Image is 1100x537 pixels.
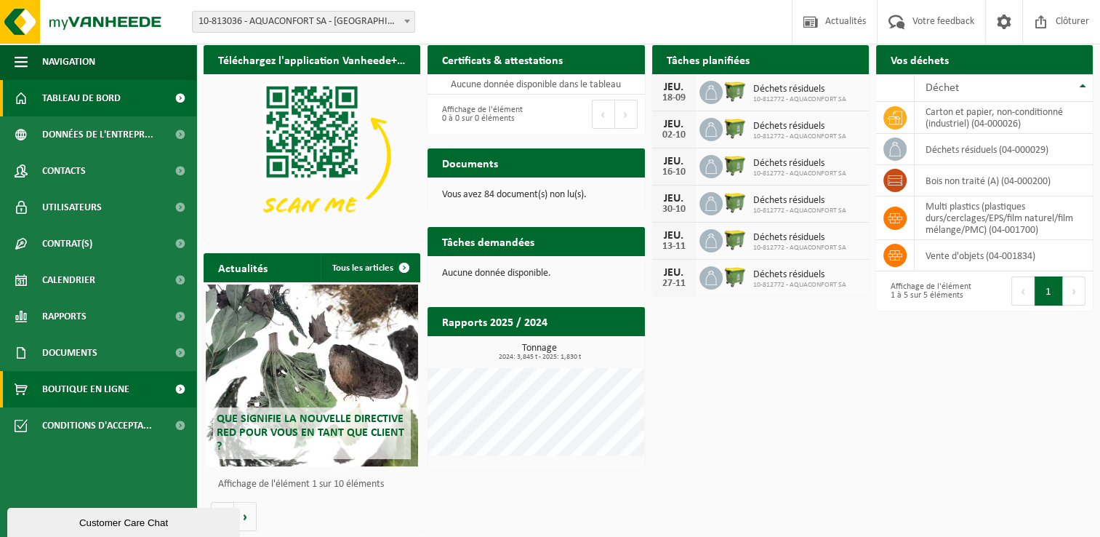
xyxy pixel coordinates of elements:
div: 18-09 [659,93,688,103]
img: WB-1100-HPE-GN-51 [723,264,747,289]
div: JEU. [659,193,688,204]
img: WB-1100-HPE-GN-51 [723,116,747,140]
h3: Tonnage [435,343,644,361]
button: Previous [592,100,615,129]
img: WB-1100-HPE-GN-51 [723,227,747,252]
h2: Téléchargez l'application Vanheede+ maintenant! [204,45,420,73]
span: Calendrier [42,262,95,298]
p: Aucune donnée disponible. [442,268,630,279]
span: 10-813036 - AQUACONFORT SA - SAMBREVILLE [193,12,414,32]
div: JEU. [659,119,688,130]
span: Déchets résiduels [753,195,846,207]
h2: Actualités [204,253,282,282]
span: 2024: 3,845 t - 2025: 1,830 t [435,354,644,361]
img: WB-1100-HPE-GN-51 [723,79,747,103]
div: JEU. [659,230,688,242]
button: Previous [1011,277,1035,306]
td: multi plastics (plastiques durs/cerclages/EPS/film naturel/film mélange/PMC) (04-001700) [915,196,1093,240]
img: WB-1100-HPE-GN-51 [723,153,747,178]
td: déchets résiduels (04-000029) [915,134,1093,165]
div: 27-11 [659,279,688,289]
iframe: chat widget [7,505,243,537]
div: JEU. [659,81,688,93]
div: 30-10 [659,204,688,215]
span: Déchets résiduels [753,121,846,132]
span: 10-812772 - AQUACONFORT SA [753,170,846,178]
span: 10-812772 - AQUACONFORT SA [753,281,846,290]
img: WB-1100-HPE-GN-51 [723,190,747,215]
span: Déchets résiduels [753,158,846,170]
h2: Tâches demandées [427,227,549,255]
span: 10-812772 - AQUACONFORT SA [753,244,846,252]
span: Boutique en ligne [42,371,129,407]
button: Volgende [234,502,257,531]
span: Déchets résiduels [753,84,846,95]
td: carton et papier, non-conditionné (industriel) (04-000026) [915,102,1093,134]
span: Déchets résiduels [753,232,846,244]
div: 02-10 [659,130,688,140]
div: Affichage de l'élément 1 à 5 sur 5 éléments [883,275,977,307]
h2: Certificats & attestations [427,45,577,73]
button: Next [615,100,638,129]
span: 10-813036 - AQUACONFORT SA - SAMBREVILLE [192,11,415,33]
span: Utilisateurs [42,189,102,226]
button: 1 [1035,277,1063,306]
span: Données de l'entrepr... [42,116,153,153]
span: 10-812772 - AQUACONFORT SA [753,95,846,104]
span: Déchet [926,82,959,94]
td: bois non traité (A) (04-000200) [915,165,1093,196]
span: Déchets résiduels [753,269,846,281]
span: Que signifie la nouvelle directive RED pour vous en tant que client ? [217,413,404,453]
div: 13-11 [659,242,688,252]
span: Documents [42,335,97,371]
span: Contacts [42,153,86,189]
img: Download de VHEPlus App [204,74,420,237]
a: Tous les articles [321,253,419,282]
span: Navigation [42,44,95,80]
h2: Documents [427,148,513,177]
h2: Vos déchets [876,45,963,73]
h2: Tâches planifiées [652,45,764,73]
span: Contrat(s) [42,226,92,262]
div: JEU. [659,267,688,279]
span: 10-812772 - AQUACONFORT SA [753,207,846,215]
span: Conditions d'accepta... [42,407,152,444]
span: Tableau de bord [42,80,121,116]
td: vente d'objets (04-001834) [915,240,1093,271]
button: Next [1063,277,1085,306]
span: Rapports [42,298,87,335]
span: 10-812772 - AQUACONFORT SA [753,132,846,141]
div: JEU. [659,156,688,167]
div: Affichage de l'élément 0 à 0 sur 0 éléments [435,98,529,130]
p: Vous avez 84 document(s) non lu(s). [442,190,630,200]
div: 16-10 [659,167,688,178]
a: Consulter les rapports [518,335,643,365]
p: Affichage de l'élément 1 sur 10 éléments [218,480,413,490]
button: Vorige [211,502,234,531]
td: Aucune donnée disponible dans le tableau [427,74,644,95]
h2: Rapports 2025 / 2024 [427,307,562,335]
a: Que signifie la nouvelle directive RED pour vous en tant que client ? [206,285,418,466]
